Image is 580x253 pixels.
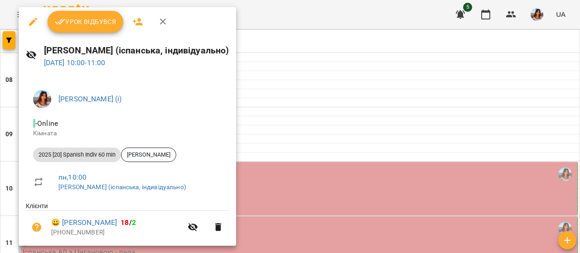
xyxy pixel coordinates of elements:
a: [DATE] 10:00-11:00 [44,58,106,67]
p: [PHONE_NUMBER] [51,228,182,237]
span: Урок відбувся [55,16,116,27]
button: Візит ще не сплачено. Додати оплату? [26,216,48,238]
div: [PERSON_NAME] [121,148,176,162]
a: 😀 [PERSON_NAME] [51,217,117,228]
span: 2025 [20] Spanish Indiv 60 min [33,151,121,159]
p: Кімната [33,129,222,138]
a: пн , 10:00 [58,173,87,181]
h6: [PERSON_NAME] (іспанська, індивідуально) [44,43,229,57]
a: [PERSON_NAME] (і) [58,95,122,103]
img: f52eb29bec7ed251b61d9497b14fac82.jpg [33,90,51,108]
a: [PERSON_NAME] (іспанська, індивідуально) [58,183,186,191]
span: 2 [132,218,136,227]
b: / [121,218,136,227]
ul: Клієнти [26,201,229,247]
span: 18 [121,218,129,227]
button: Урок відбувся [48,11,124,33]
span: [PERSON_NAME] [121,151,176,159]
span: - Online [33,119,60,128]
